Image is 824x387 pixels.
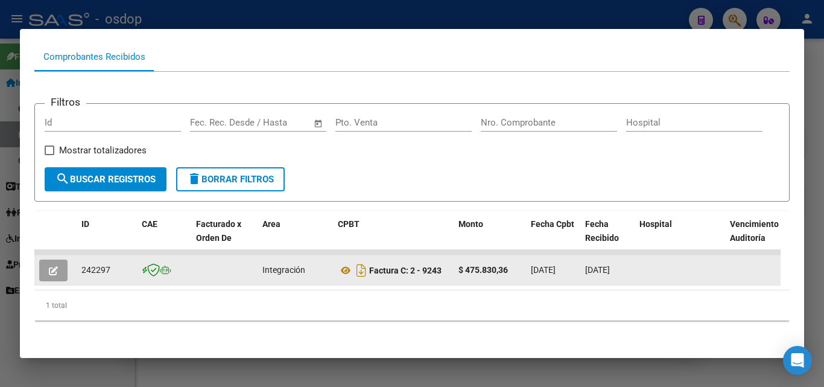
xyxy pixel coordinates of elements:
[585,265,610,275] span: [DATE]
[639,219,672,229] span: Hospital
[77,211,137,264] datatable-header-cell: ID
[191,211,258,264] datatable-header-cell: Facturado x Orden De
[45,167,166,191] button: Buscar Registros
[526,211,580,264] datatable-header-cell: Fecha Cpbt
[725,211,779,264] datatable-header-cell: Vencimiento Auditoría
[187,174,274,185] span: Borrar Filtros
[369,266,442,275] strong: Factura C: 2 - 9243
[458,219,483,229] span: Monto
[187,171,201,186] mat-icon: delete
[196,219,241,243] span: Facturado x Orden De
[262,219,280,229] span: Area
[353,261,369,280] i: Descargar documento
[45,94,86,110] h3: Filtros
[190,117,239,128] input: Fecha inicio
[531,265,556,275] span: [DATE]
[59,143,147,158] span: Mostrar totalizadores
[137,211,191,264] datatable-header-cell: CAE
[458,265,508,275] strong: $ 475.830,36
[262,265,305,275] span: Integración
[585,219,619,243] span: Fecha Recibido
[43,50,145,64] div: Comprobantes Recibidos
[730,219,779,243] span: Vencimiento Auditoría
[55,174,156,185] span: Buscar Registros
[783,346,812,375] div: Open Intercom Messenger
[81,265,110,275] span: 242297
[580,211,635,264] datatable-header-cell: Fecha Recibido
[338,219,360,229] span: CPBT
[81,219,89,229] span: ID
[55,171,70,186] mat-icon: search
[176,167,285,191] button: Borrar Filtros
[250,117,308,128] input: Fecha fin
[454,211,526,264] datatable-header-cell: Monto
[312,117,326,130] button: Open calendar
[531,219,574,229] span: Fecha Cpbt
[142,219,157,229] span: CAE
[333,211,454,264] datatable-header-cell: CPBT
[258,211,333,264] datatable-header-cell: Area
[34,290,790,321] div: 1 total
[635,211,725,264] datatable-header-cell: Hospital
